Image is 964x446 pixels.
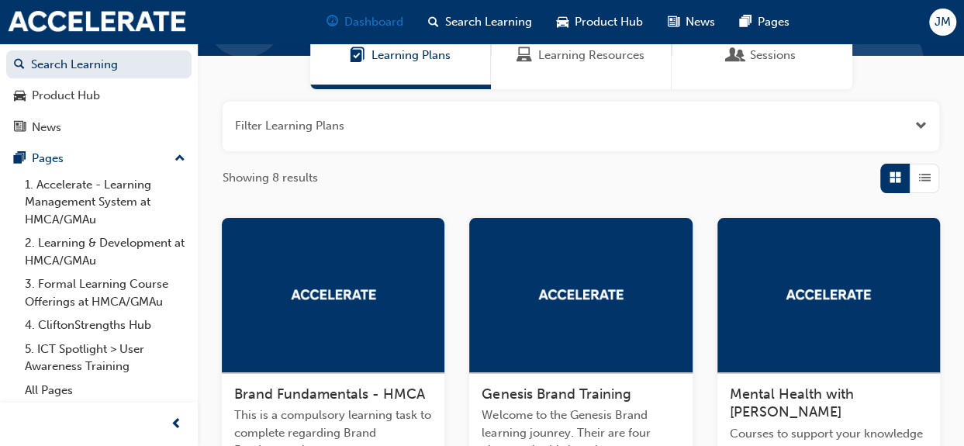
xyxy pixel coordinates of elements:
[445,13,532,31] span: Search Learning
[6,113,192,142] a: News
[538,289,624,299] img: accelerate-hmca
[919,169,931,187] span: List
[6,16,192,144] button: DashboardSearch LearningProduct HubNews
[327,12,338,32] span: guage-icon
[14,58,25,72] span: search-icon
[538,47,644,64] span: Learning Resources
[935,13,951,31] span: JM
[6,50,192,79] a: Search Learning
[19,337,192,379] a: 5. ICT Spotlight > User Awareness Training
[19,272,192,313] a: 3. Formal Learning Course Offerings at HMCA/GMAu
[19,313,192,337] a: 4. CliftonStrengths Hub
[672,22,852,89] a: SessionsSessions
[32,119,61,137] div: News
[171,415,182,434] span: prev-icon
[728,47,744,64] span: Sessions
[19,173,192,232] a: 1. Accelerate - Learning Management System at HMCA/GMAu
[544,6,655,38] a: car-iconProduct Hub
[929,9,956,36] button: JM
[915,117,927,135] button: Open the filter
[8,11,186,33] img: accelerate-hmca
[686,13,715,31] span: News
[310,22,491,89] a: Learning PlansLearning Plans
[32,87,100,105] div: Product Hub
[416,6,544,38] a: search-iconSearch Learning
[517,47,532,64] span: Learning Resources
[371,47,451,64] span: Learning Plans
[14,121,26,135] span: news-icon
[758,13,790,31] span: Pages
[344,13,403,31] span: Dashboard
[730,385,854,421] span: Mental Health with [PERSON_NAME]
[223,169,318,187] span: Showing 8 results
[291,289,376,299] img: accelerate-hmca
[557,12,568,32] span: car-icon
[234,385,425,403] span: Brand Fundamentals - HMCA
[6,81,192,110] a: Product Hub
[314,6,416,38] a: guage-iconDashboard
[6,144,192,173] button: Pages
[575,13,643,31] span: Product Hub
[32,150,64,168] div: Pages
[668,12,679,32] span: news-icon
[19,231,192,272] a: 2. Learning & Development at HMCA/GMAu
[350,47,365,64] span: Learning Plans
[786,289,871,299] img: accelerate-hmca
[750,47,796,64] span: Sessions
[14,89,26,103] span: car-icon
[655,6,727,38] a: news-iconNews
[19,379,192,403] a: All Pages
[174,149,185,169] span: up-icon
[428,12,439,32] span: search-icon
[14,152,26,166] span: pages-icon
[727,6,802,38] a: pages-iconPages
[890,169,901,187] span: Grid
[482,385,631,403] span: Genesis Brand Training
[491,22,672,89] a: Learning ResourcesLearning Resources
[740,12,752,32] span: pages-icon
